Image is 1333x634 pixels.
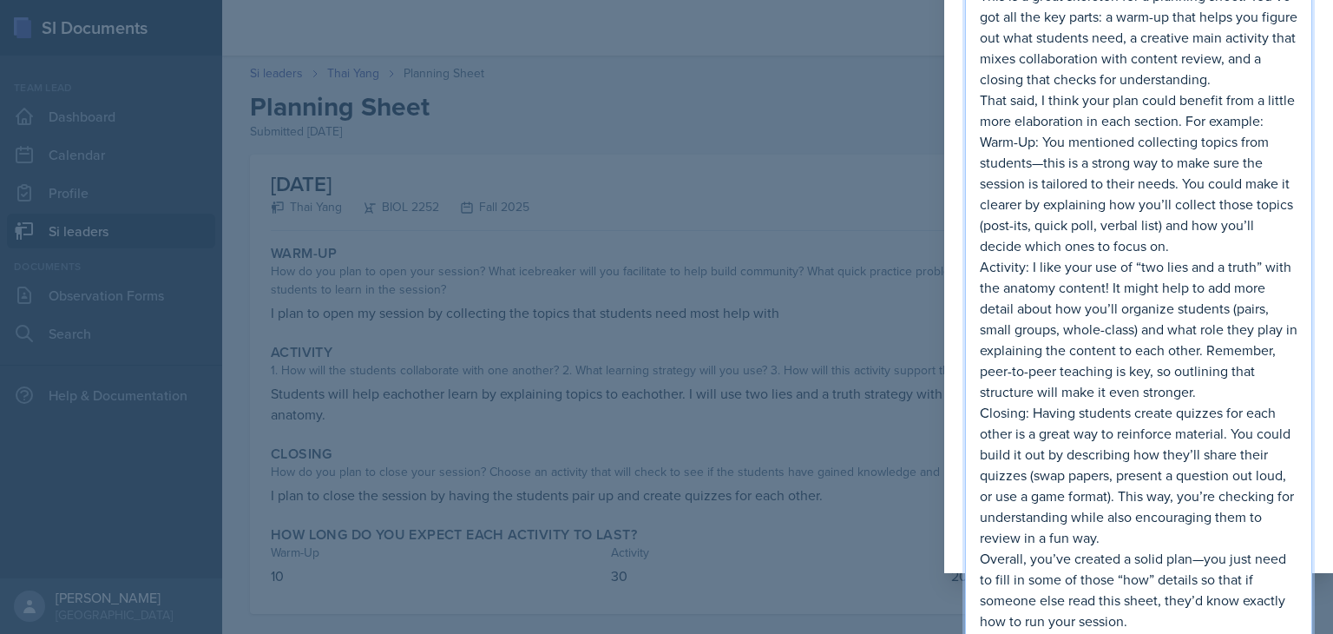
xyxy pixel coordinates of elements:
[980,89,1297,131] p: That said, I think your plan could benefit from a little more elaboration in each section. For ex...
[980,256,1297,402] p: Activity: I like your use of “two lies and a truth” with the anatomy content! It might help to ad...
[980,131,1297,256] p: Warm-Up: You mentioned collecting topics from students—this is a strong way to make sure the sess...
[980,402,1297,548] p: Closing: Having students create quizzes for each other is a great way to reinforce material. You ...
[980,548,1297,631] p: Overall, you’ve created a solid plan—you just need to fill in some of those “how” details so that...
